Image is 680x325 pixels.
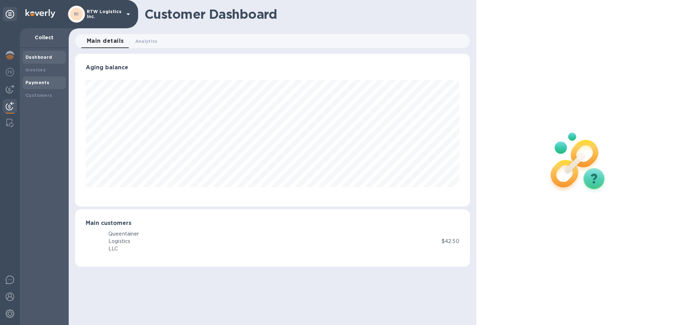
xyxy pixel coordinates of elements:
h1: Customer Dashboard [144,7,465,22]
b: Customers [25,93,52,98]
span: Main details [87,36,124,46]
b: Payments [25,80,49,85]
div: Logistics [108,238,139,245]
p: $42.50 [442,238,459,245]
p: RTW Logistics Inc. [87,9,122,19]
p: Collect [25,34,63,41]
img: Foreign exchange [6,68,14,76]
b: Invoices [25,67,46,72]
b: RI [74,11,79,17]
h3: Aging balance [86,64,459,71]
div: Queentainer [108,230,139,238]
b: Dashboard [25,54,52,60]
div: LLC [108,245,139,253]
span: Analytics [135,37,158,45]
div: Unpin categories [3,7,17,21]
img: Logo [25,9,55,18]
h3: Main customers [86,220,459,227]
